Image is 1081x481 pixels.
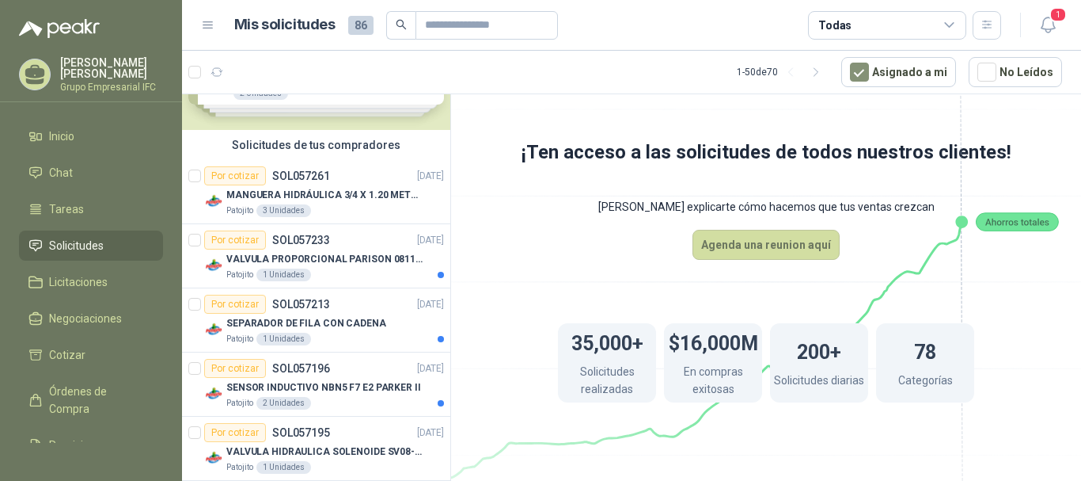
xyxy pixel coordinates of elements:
[204,231,266,250] div: Por cotizar
[396,19,407,30] span: search
[226,445,423,460] p: VALVULA HIDRAULICA SOLENOIDE SV08-20
[19,121,163,151] a: Inicio
[417,426,444,441] p: [DATE]
[204,423,266,442] div: Por cotizar
[226,397,253,410] p: Patojito
[226,316,386,331] p: SEPARADOR DE FILA CON CADENA
[19,430,163,460] a: Remisiones
[417,169,444,184] p: [DATE]
[182,417,450,481] a: Por cotizarSOL057195[DATE] Company LogoVALVULA HIDRAULICA SOLENOIDE SV08-20Patojito1 Unidades
[204,449,223,468] img: Company Logo
[19,19,100,38] img: Logo peakr
[256,204,311,217] div: 3 Unidades
[19,267,163,297] a: Licitaciones
[272,235,330,246] p: SOL057233
[1049,7,1067,22] span: 1
[204,295,266,314] div: Por cotizar
[204,166,266,185] div: Por cotizar
[571,324,643,359] h1: 35,000+
[256,397,311,410] div: 2 Unidades
[226,333,253,345] p: Patojito
[797,333,841,368] h1: 200+
[49,310,122,327] span: Negociaciones
[49,273,108,291] span: Licitaciones
[256,461,311,474] div: 1 Unidades
[49,200,84,218] span: Tareas
[348,16,374,35] span: 86
[204,320,223,339] img: Company Logo
[1034,11,1062,40] button: 1
[204,256,223,275] img: Company Logo
[182,353,450,417] a: Por cotizarSOL057196[DATE] Company LogoSENSOR INDUCTIVO NBN5 F7 E2 PARKER IIPatojito2 Unidades
[234,13,336,36] h1: Mis solicitudes
[226,461,253,474] p: Patojito
[914,333,936,368] h1: 78
[204,359,266,378] div: Por cotizar
[19,231,163,261] a: Solicitudes
[204,192,223,211] img: Company Logo
[49,346,85,364] span: Cotizar
[669,324,758,359] h1: $16,000M
[692,230,840,260] button: Agenda una reunion aquí
[182,160,450,224] a: Por cotizarSOL057261[DATE] Company LogoMANGUERA HIDRÁULICA 3/4 X 1.20 METROS DE LONGITUD HR-HR-AC...
[19,340,163,370] a: Cotizar
[226,204,253,217] p: Patojito
[774,372,864,393] p: Solicitudes diarias
[49,437,108,454] span: Remisiones
[60,57,163,79] p: [PERSON_NAME] [PERSON_NAME]
[256,333,311,345] div: 1 Unidades
[226,269,253,281] p: Patojito
[182,130,450,160] div: Solicitudes de tus compradores
[256,269,311,281] div: 1 Unidades
[19,376,163,424] a: Órdenes de Compra
[417,361,444,376] p: [DATE]
[841,57,956,87] button: Asignado a mi
[737,59,829,85] div: 1 - 50 de 70
[49,128,74,145] span: Inicio
[226,252,423,267] p: VALVULA PROPORCIONAL PARISON 0811404612 / 4WRPEH6C4 REXROTH
[664,363,762,402] p: En compras exitosas
[272,299,330,310] p: SOL057213
[19,303,163,334] a: Negociaciones
[898,372,953,393] p: Categorías
[19,158,163,188] a: Chat
[49,383,148,418] span: Órdenes de Compra
[818,17,852,34] div: Todas
[417,297,444,312] p: [DATE]
[272,427,330,438] p: SOL057195
[417,233,444,248] p: [DATE]
[182,224,450,288] a: Por cotizarSOL057233[DATE] Company LogoVALVULA PROPORCIONAL PARISON 0811404612 / 4WRPEH6C4 REXROT...
[19,194,163,224] a: Tareas
[49,164,73,181] span: Chat
[969,57,1062,87] button: No Leídos
[272,363,330,374] p: SOL057196
[226,188,423,203] p: MANGUERA HIDRÁULICA 3/4 X 1.20 METROS DE LONGITUD HR-HR-ACOPLADA
[558,363,656,402] p: Solicitudes realizadas
[204,384,223,403] img: Company Logo
[226,380,421,395] p: SENSOR INDUCTIVO NBN5 F7 E2 PARKER II
[49,237,104,254] span: Solicitudes
[182,288,450,353] a: Por cotizarSOL057213[DATE] Company LogoSEPARADOR DE FILA CON CADENAPatojito1 Unidades
[60,82,163,92] p: Grupo Empresarial IFC
[272,170,330,181] p: SOL057261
